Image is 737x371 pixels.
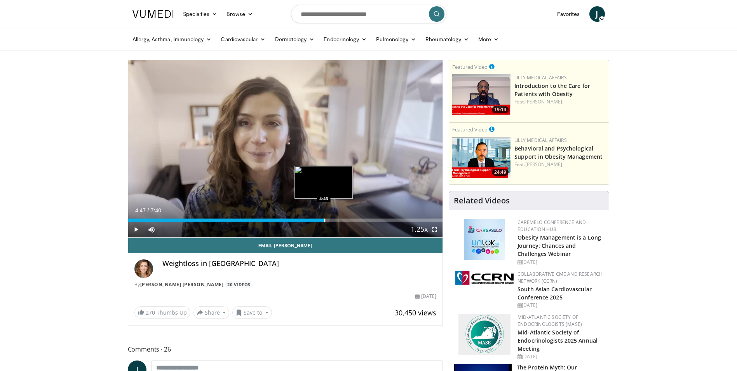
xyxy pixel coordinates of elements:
button: Play [128,222,144,237]
div: [DATE] [415,293,436,300]
a: Obesity Management is a Long Journey: Chances and Challenges Webinar [517,234,601,257]
a: South Asian Cardiovascular Conference 2025 [517,285,592,301]
a: Specialties [178,6,222,22]
div: Feat. [514,161,606,168]
a: [PERSON_NAME] [525,161,562,168]
img: Avatar [134,259,153,278]
small: Featured Video [452,63,488,70]
a: Lilly Medical Affairs [514,137,567,143]
span: 270 [146,309,155,316]
span: 7:40 [151,207,161,213]
a: Mid-Atlantic Society of Endocrinologists (MASE) [517,314,582,327]
a: Pulmonology [371,31,421,47]
div: [DATE] [517,259,603,266]
small: Featured Video [452,126,488,133]
a: 24:49 [452,137,510,178]
a: 19:14 [452,74,510,115]
div: By [134,281,437,288]
span: 24:49 [492,169,509,176]
a: More [474,31,504,47]
a: Browse [222,6,258,22]
span: Comments 26 [128,344,443,354]
button: Playback Rate [411,222,427,237]
img: image.jpeg [294,166,353,199]
div: Progress Bar [128,219,443,222]
div: [DATE] [517,302,603,309]
a: Dermatology [270,31,319,47]
a: Introduction to the Care for Patients with Obesity [514,82,590,98]
img: 45df64a9-a6de-482c-8a90-ada250f7980c.png.150x105_q85_autocrop_double_scale_upscale_version-0.2.jpg [464,219,505,260]
a: 270 Thumbs Up [134,306,190,318]
div: [DATE] [517,353,603,360]
video-js: Video Player [128,60,443,238]
img: ba3304f6-7838-4e41-9c0f-2e31ebde6754.png.150x105_q85_crop-smart_upscale.png [452,137,510,178]
button: Save to [232,306,272,319]
img: VuMedi Logo [132,10,174,18]
span: 4:47 [135,207,146,213]
span: 30,450 views [395,308,436,317]
a: 20 Videos [225,281,253,288]
a: [PERSON_NAME] [525,98,562,105]
a: Cardiovascular [216,31,270,47]
img: f382488c-070d-4809-84b7-f09b370f5972.png.150x105_q85_autocrop_double_scale_upscale_version-0.2.png [458,314,510,355]
button: Mute [144,222,159,237]
span: 19:14 [492,106,509,113]
a: CaReMeLO Conference and Education Hub [517,219,586,233]
h4: Related Videos [454,196,510,205]
a: [PERSON_NAME] [PERSON_NAME] [140,281,224,288]
a: Mid-Atlantic Society of Endocrinologists 2025 Annual Meeting [517,329,598,352]
img: acc2e291-ced4-4dd5-b17b-d06994da28f3.png.150x105_q85_crop-smart_upscale.png [452,74,510,115]
a: Email [PERSON_NAME] [128,238,443,253]
span: / [148,207,149,213]
img: a04ee3ba-8487-4636-b0fb-5e8d268f3737.png.150x105_q85_autocrop_double_scale_upscale_version-0.2.png [455,271,514,285]
a: J [589,6,605,22]
a: Rheumatology [421,31,474,47]
a: Favorites [552,6,585,22]
a: Behavioral and Psychological Support in Obesity Management [514,145,603,160]
a: Collaborative CME and Research Network (CCRN) [517,271,603,284]
a: Endocrinology [319,31,371,47]
button: Share [193,306,230,319]
a: Allergy, Asthma, Immunology [128,31,216,47]
input: Search topics, interventions [291,5,446,23]
button: Fullscreen [427,222,443,237]
h4: Weightloss in [GEOGRAPHIC_DATA] [162,259,437,268]
a: Lilly Medical Affairs [514,74,567,81]
div: Feat. [514,98,606,105]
